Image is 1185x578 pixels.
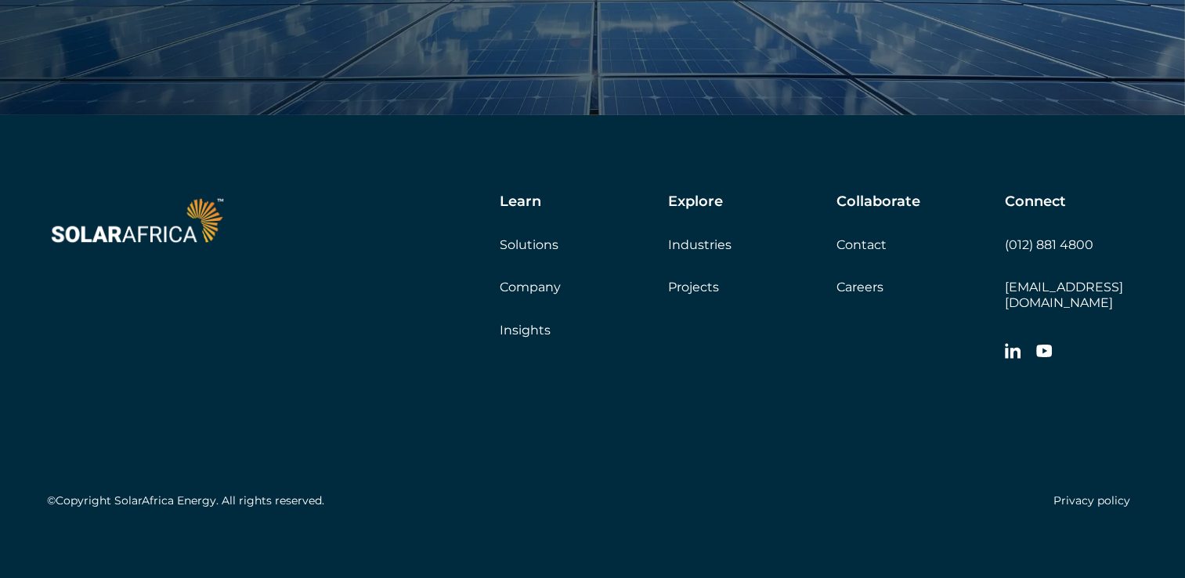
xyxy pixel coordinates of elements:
[47,494,324,508] h5: ©Copyright SolarAfrica Energy. All rights reserved.
[1053,493,1130,508] a: Privacy policy
[836,280,883,294] a: Careers
[500,280,561,294] a: Company
[1005,193,1066,211] h5: Connect
[668,237,732,252] a: Industries
[836,237,887,252] a: Contact
[500,323,551,338] a: Insights
[500,193,541,211] h5: Learn
[668,193,723,211] h5: Explore
[836,193,920,211] h5: Collaborate
[1005,237,1093,252] a: (012) 881 4800
[668,280,719,294] a: Projects
[1005,280,1123,309] a: [EMAIL_ADDRESS][DOMAIN_NAME]
[500,237,558,252] a: Solutions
